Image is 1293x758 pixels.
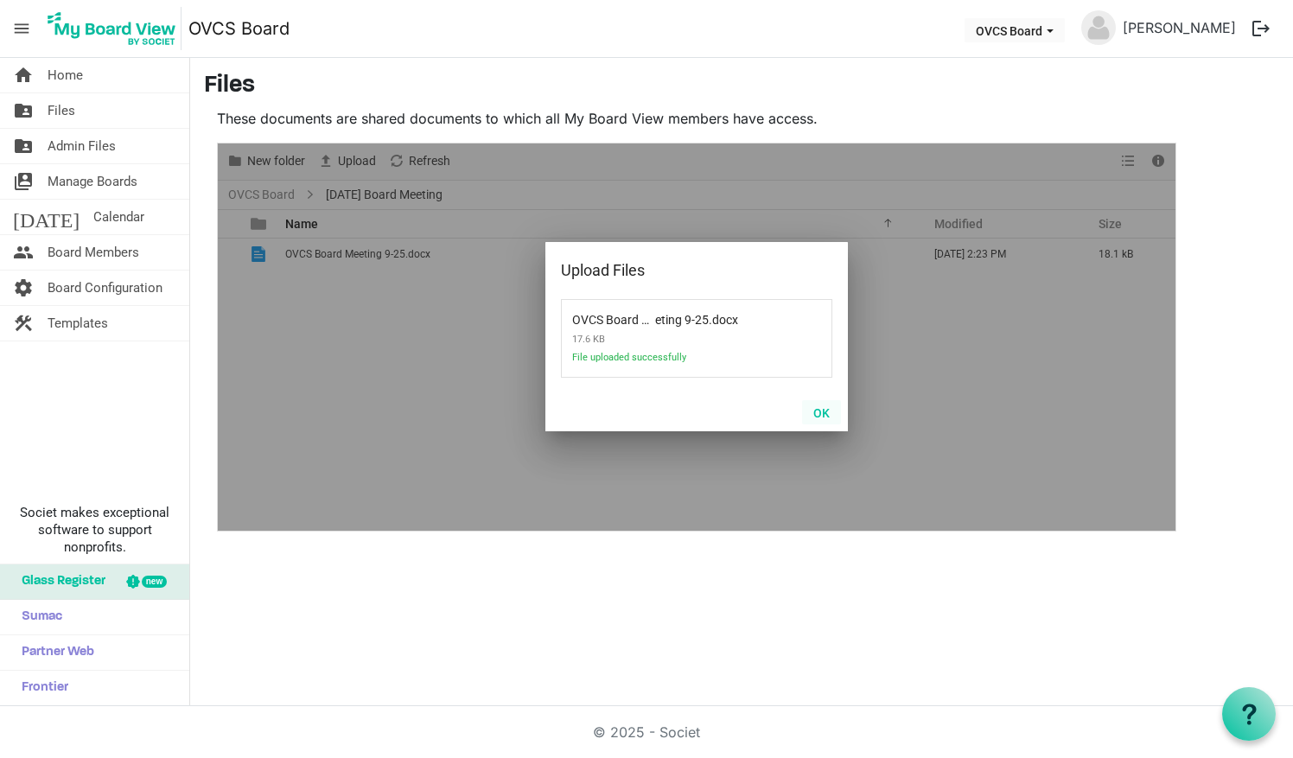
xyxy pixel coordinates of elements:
[13,164,34,199] span: switch_account
[217,108,1176,129] p: These documents are shared documents to which all My Board View members have access.
[48,93,75,128] span: Files
[13,306,34,341] span: construction
[13,129,34,163] span: folder_shared
[48,58,83,92] span: Home
[42,7,182,50] img: My Board View Logo
[13,564,105,599] span: Glass Register
[13,93,34,128] span: folder_shared
[5,12,38,45] span: menu
[42,7,188,50] a: My Board View Logo
[13,235,34,270] span: people
[593,723,700,741] a: © 2025 - Societ
[13,600,62,634] span: Sumac
[93,200,144,234] span: Calendar
[8,504,182,556] span: Societ makes exceptional software to support nonprofits.
[48,235,139,270] span: Board Members
[1081,10,1116,45] img: no-profile-picture.svg
[13,200,80,234] span: [DATE]
[965,18,1065,42] button: OVCS Board dropdownbutton
[13,271,34,305] span: settings
[802,400,841,424] button: OK
[1116,10,1243,45] a: [PERSON_NAME]
[48,271,162,305] span: Board Configuration
[142,576,167,588] div: new
[48,164,137,199] span: Manage Boards
[561,258,778,283] div: Upload Files
[48,306,108,341] span: Templates
[13,671,68,705] span: Frontier
[572,327,754,352] span: 17.6 KB
[572,352,754,373] span: File uploaded successfully
[188,11,290,46] a: OVCS Board
[13,58,34,92] span: home
[48,129,116,163] span: Admin Files
[13,635,94,670] span: Partner Web
[1243,10,1279,47] button: logout
[204,72,1279,101] h3: Files
[572,303,709,327] span: OVCS Board Meeting 9-25.docx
